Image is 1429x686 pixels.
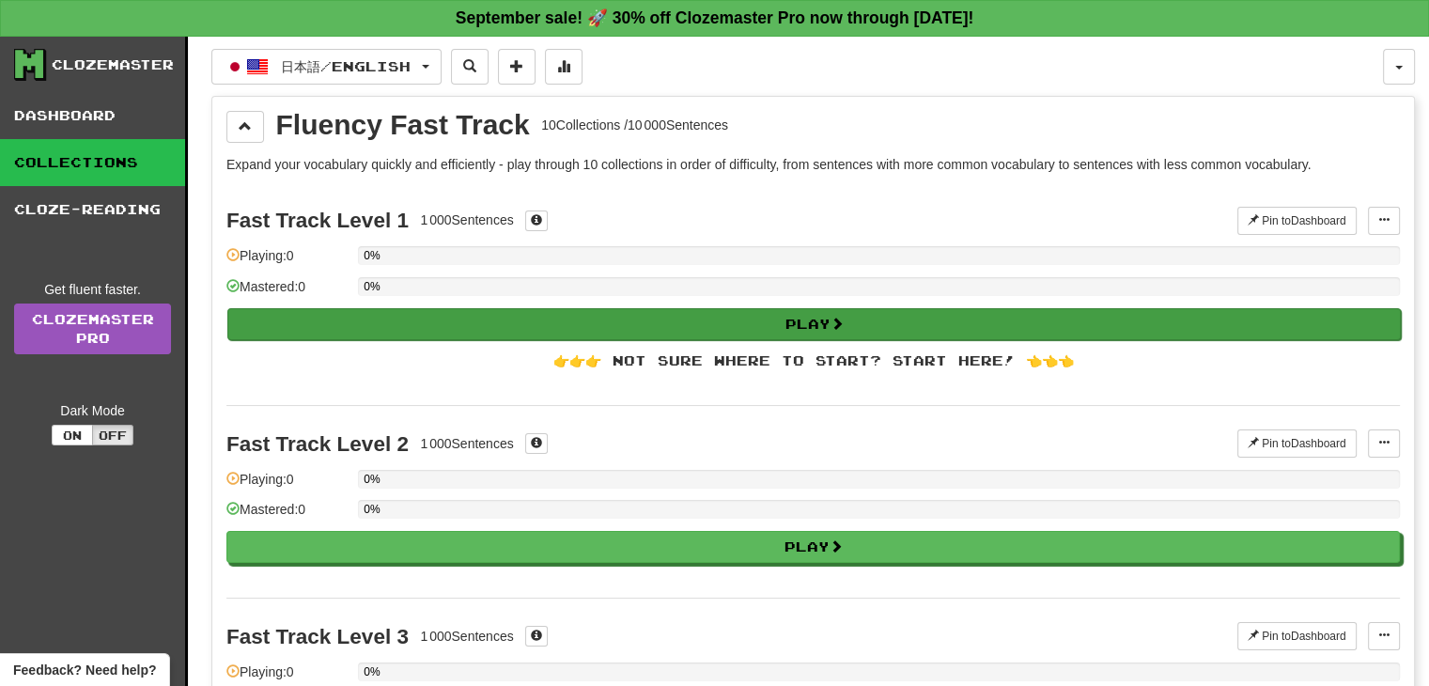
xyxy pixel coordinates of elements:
button: On [52,425,93,445]
div: Fast Track Level 1 [226,209,409,232]
button: More stats [545,49,582,85]
div: Get fluent faster. [14,280,171,299]
div: Clozemaster [52,55,174,74]
button: Pin toDashboard [1237,207,1357,235]
span: Open feedback widget [13,661,156,679]
button: Play [226,531,1400,563]
div: Dark Mode [14,401,171,420]
div: Playing: 0 [226,470,349,501]
div: Mastered: 0 [226,277,349,308]
div: Fast Track Level 2 [226,432,409,456]
div: Mastered: 0 [226,500,349,531]
a: ClozemasterPro [14,304,171,354]
div: 1 000 Sentences [420,627,513,646]
span: 日本語 / English [281,58,411,74]
button: Pin toDashboard [1237,429,1357,458]
button: Add sentence to collection [498,49,536,85]
button: Off [92,425,133,445]
button: Play [227,308,1401,340]
strong: September sale! 🚀 30% off Clozemaster Pro now through [DATE]! [456,8,974,27]
button: 日本語/English [211,49,442,85]
div: Fast Track Level 3 [226,625,409,648]
div: 1 000 Sentences [420,210,513,229]
button: Pin toDashboard [1237,622,1357,650]
div: 👉👉👉 Not sure where to start? Start here! 👈👈👈 [226,351,1400,370]
button: Search sentences [451,49,489,85]
div: Playing: 0 [226,246,349,277]
div: 1 000 Sentences [420,434,513,453]
div: Fluency Fast Track [276,111,530,139]
p: Expand your vocabulary quickly and efficiently - play through 10 collections in order of difficul... [226,155,1400,174]
div: 10 Collections / 10 000 Sentences [541,116,728,134]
